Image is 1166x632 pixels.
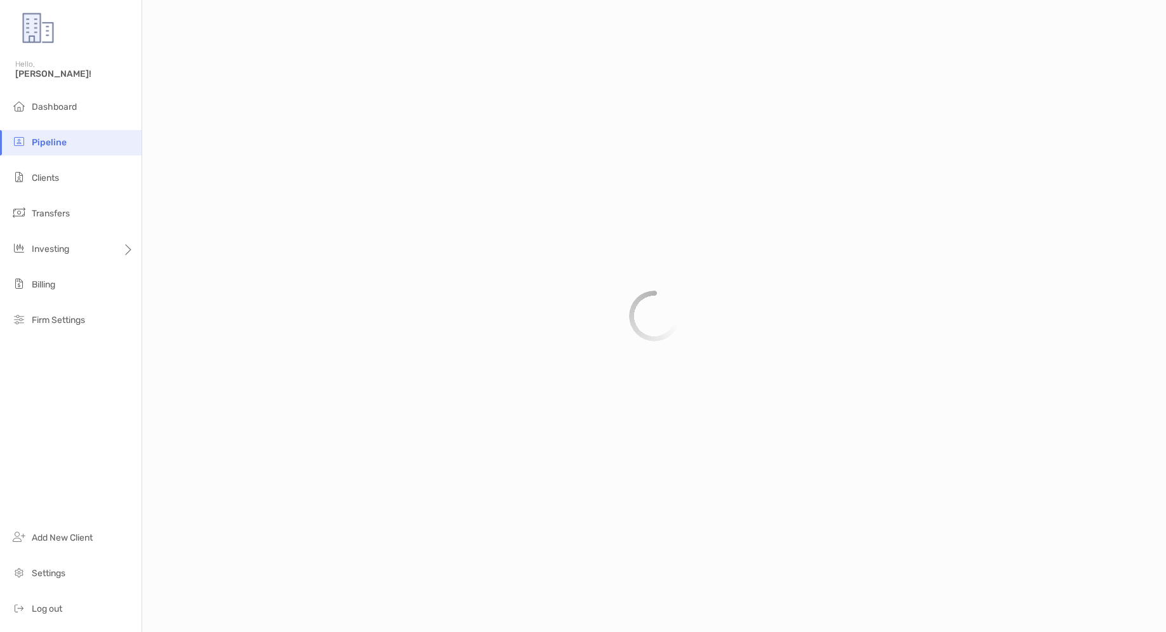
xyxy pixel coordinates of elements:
[11,134,27,149] img: pipeline icon
[32,603,62,614] span: Log out
[32,102,77,112] span: Dashboard
[11,240,27,256] img: investing icon
[32,315,85,326] span: Firm Settings
[32,137,67,148] span: Pipeline
[11,565,27,580] img: settings icon
[32,208,70,219] span: Transfers
[11,169,27,185] img: clients icon
[15,69,134,79] span: [PERSON_NAME]!
[11,98,27,114] img: dashboard icon
[11,529,27,544] img: add_new_client icon
[15,5,61,51] img: Zoe Logo
[32,279,55,290] span: Billing
[11,312,27,327] img: firm-settings icon
[32,568,65,579] span: Settings
[11,205,27,220] img: transfers icon
[32,532,93,543] span: Add New Client
[11,600,27,616] img: logout icon
[32,173,59,183] span: Clients
[32,244,69,254] span: Investing
[11,276,27,291] img: billing icon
